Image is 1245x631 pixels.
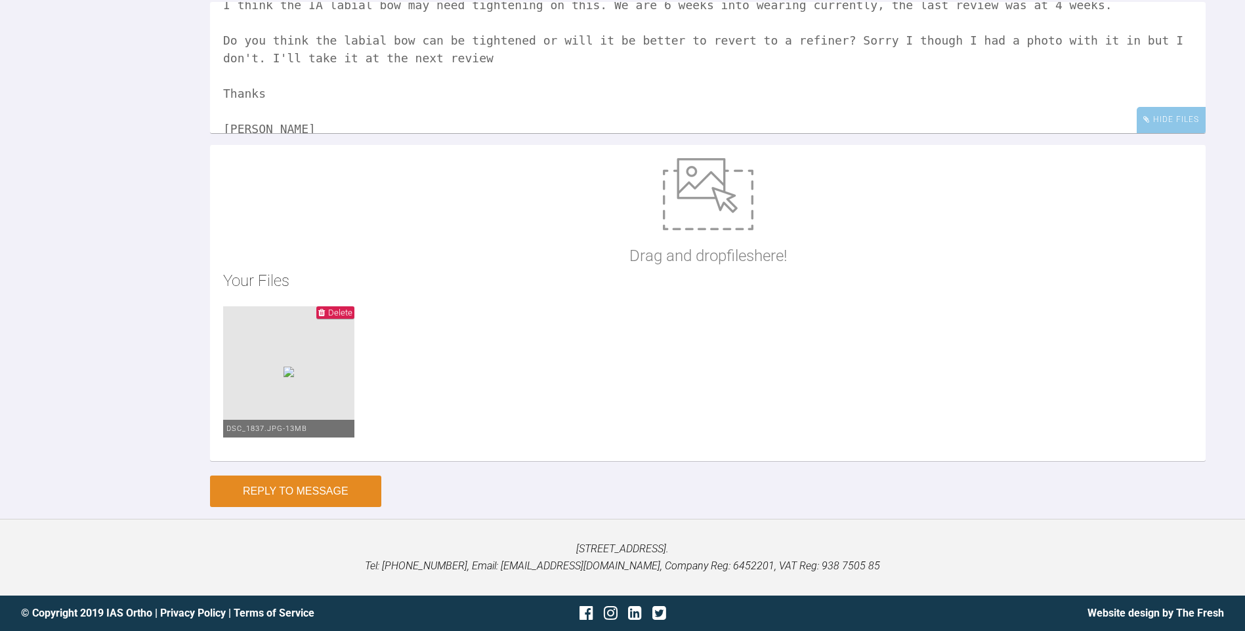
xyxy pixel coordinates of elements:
a: Terms of Service [234,607,314,619]
span: DSC_1837.JPG - 13MB [226,424,307,433]
p: Drag and drop files here! [629,243,787,268]
span: Delete [328,308,352,317]
a: Website design by The Fresh [1087,607,1224,619]
a: Privacy Policy [160,607,226,619]
p: [STREET_ADDRESS]. Tel: [PHONE_NUMBER], Email: [EMAIL_ADDRESS][DOMAIN_NAME], Company Reg: 6452201,... [21,540,1224,574]
textarea: Hi [PERSON_NAME] This Pt managed to break her IA labial bow but she had reached alignment and was... [210,2,1206,133]
h2: Your Files [223,268,1192,293]
img: 7b9be437-ed4b-449a-9a17-2a64302d5e32 [284,367,294,377]
button: Reply to Message [210,476,381,507]
div: © Copyright 2019 IAS Ortho | | [21,605,422,622]
div: Hide Files [1137,107,1206,132]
